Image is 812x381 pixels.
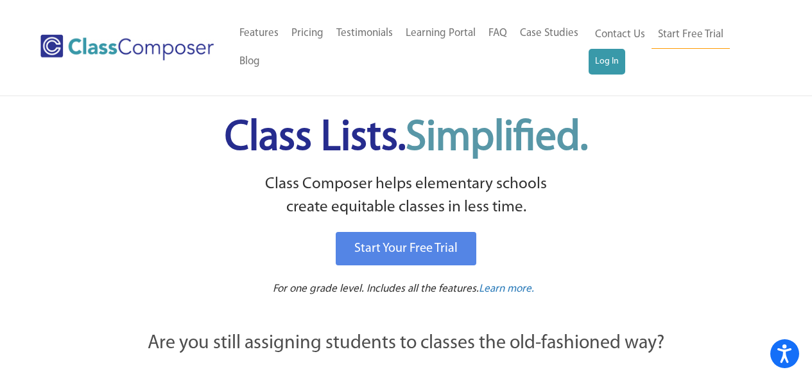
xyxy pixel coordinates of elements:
a: Log In [589,49,625,75]
nav: Header Menu [233,19,589,76]
a: Contact Us [589,21,652,49]
a: Blog [233,48,266,76]
a: Start Your Free Trial [336,232,476,265]
span: Learn more. [479,283,534,294]
a: FAQ [482,19,514,48]
a: Learn more. [479,281,534,297]
span: For one grade level. Includes all the features. [273,283,479,294]
a: Learning Portal [399,19,482,48]
a: Pricing [285,19,330,48]
span: Simplified. [406,118,588,159]
span: Start Your Free Trial [354,242,458,255]
p: Are you still assigning students to classes the old-fashioned way? [79,330,734,358]
nav: Header Menu [589,21,762,75]
a: Testimonials [330,19,399,48]
a: Start Free Trial [652,21,730,49]
span: Class Lists. [225,118,588,159]
img: Class Composer [40,35,214,60]
a: Features [233,19,285,48]
p: Class Composer helps elementary schools create equitable classes in less time. [77,173,736,220]
a: Case Studies [514,19,585,48]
